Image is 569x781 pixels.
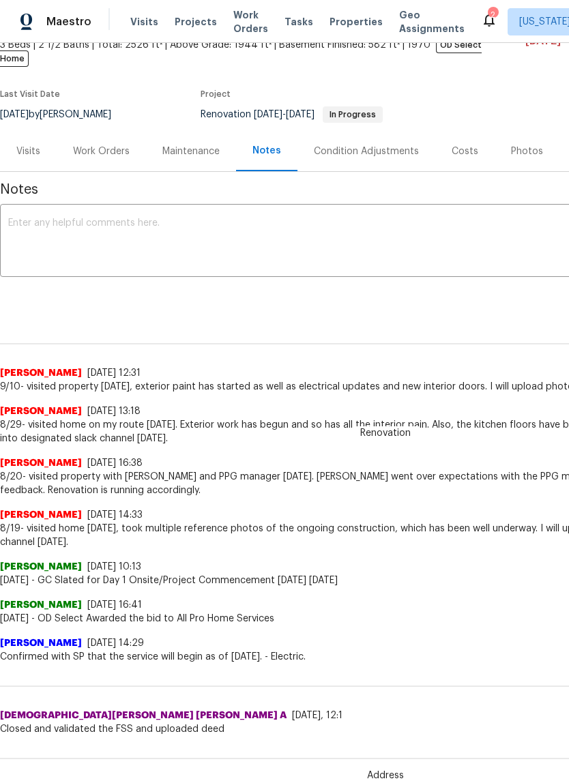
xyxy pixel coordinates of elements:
[324,110,381,119] span: In Progress
[286,110,315,119] span: [DATE]
[87,562,141,572] span: [DATE] 10:13
[87,407,141,416] span: [DATE] 13:18
[46,15,91,29] span: Maestro
[330,15,383,29] span: Properties
[254,110,282,119] span: [DATE]
[511,145,543,158] div: Photos
[452,145,478,158] div: Costs
[201,90,231,98] span: Project
[87,638,144,648] span: [DATE] 14:29
[16,145,40,158] div: Visits
[201,110,383,119] span: Renovation
[254,110,315,119] span: -
[87,458,143,468] span: [DATE] 16:38
[252,144,281,158] div: Notes
[284,17,313,27] span: Tasks
[87,600,142,610] span: [DATE] 16:41
[87,368,141,378] span: [DATE] 12:31
[175,15,217,29] span: Projects
[73,145,130,158] div: Work Orders
[292,711,342,720] span: [DATE], 12:1
[130,15,158,29] span: Visits
[352,426,419,440] span: Renovation
[87,510,143,520] span: [DATE] 14:33
[162,145,220,158] div: Maintenance
[314,145,419,158] div: Condition Adjustments
[399,8,465,35] span: Geo Assignments
[488,8,497,22] div: 2
[233,8,268,35] span: Work Orders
